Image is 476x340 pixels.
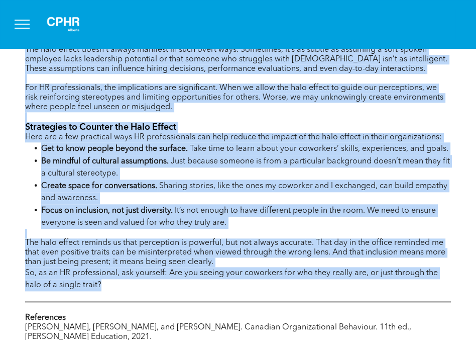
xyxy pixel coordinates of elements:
strong: Be mindful of cultural assumptions. [41,157,169,165]
button: menu [9,11,35,37]
span: Here are a few practical ways HR professionals can help reduce the impact of the halo effect in t... [25,133,442,141]
span: Strategies to Counter the Halo Effect [25,123,176,132]
span: Take time to learn about your coworkers’ skills, experiences, and goals. [190,145,448,153]
span: The halo effect doesn’t always manifest in such overt ways. Sometimes, it’s as subtle as assuming... [25,46,447,73]
img: A white background with a few lines on it [38,8,88,40]
span: For HR professionals, the implications are significant. When we allow the halo effect to guide ou... [25,84,443,111]
span: Just because someone is from a particular background doesn’t mean they fit a cultural stereotype. [41,157,450,178]
span: It’s not enough to have different people in the room. We need to ensure everyone is seen and valu... [41,207,436,227]
strong: Get to know people beyond the surface. [41,145,188,153]
strong: References [25,314,66,322]
span: The halo effect reminds us that perception is powerful, but not always accurate. That day in the ... [25,239,445,266]
strong: Focus on inclusion, not just diversity. [41,207,173,215]
strong: Create space for conversations. [41,182,157,190]
span: Sharing stories, like the ones my coworker and I exchanged, can build empathy and awareness. [41,182,447,202]
span: So, as an HR professional, ask yourself: Are you seeing your coworkers for who they really are, o... [25,269,438,289]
